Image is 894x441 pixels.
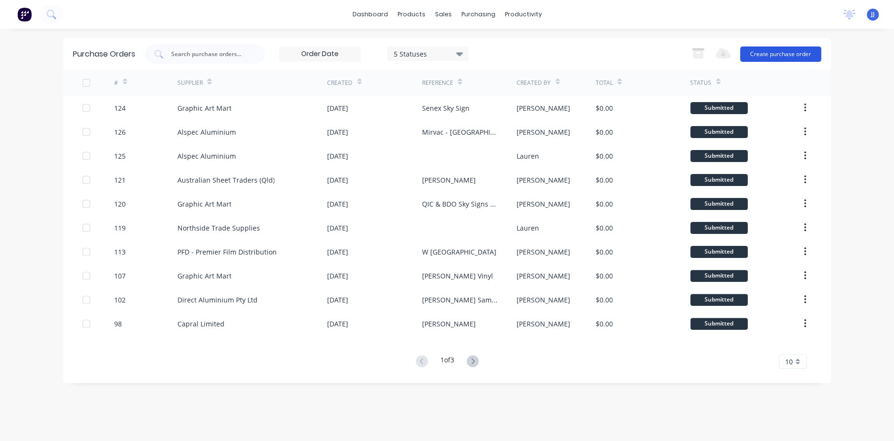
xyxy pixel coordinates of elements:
[327,79,353,87] div: Created
[595,175,612,185] div: $0.00
[430,7,457,22] div: sales
[114,295,126,305] div: 102
[595,103,612,113] div: $0.00
[177,199,231,209] div: Graphic Art Mart
[595,247,612,257] div: $0.00
[327,175,348,185] div: [DATE]
[422,79,453,87] div: Reference
[177,151,235,161] div: Alspec Aluminium
[595,295,612,305] div: $0.00
[690,102,748,114] div: Submitted
[177,79,202,87] div: Supplier
[73,48,135,60] div: Purchase Orders
[177,127,235,137] div: Alspec Aluminium
[177,175,274,185] div: Australian Sheet Traders (Qld)
[690,198,748,210] div: Submitted
[114,151,126,161] div: 125
[595,79,612,87] div: Total
[517,247,570,257] div: [PERSON_NAME]
[422,175,475,185] div: [PERSON_NAME]
[114,247,126,257] div: 113
[517,175,570,185] div: [PERSON_NAME]
[177,247,276,257] div: PFD - Premier Film Distribution
[422,199,497,209] div: QIC & BDO Sky Signs (2nd set)
[177,271,231,281] div: Graphic Art Mart
[595,271,612,281] div: $0.00
[690,79,711,87] div: Status
[327,319,348,329] div: [DATE]
[327,295,348,305] div: [DATE]
[595,319,612,329] div: $0.00
[690,246,748,258] div: Submitted
[422,295,497,305] div: [PERSON_NAME] Samples
[422,271,493,281] div: [PERSON_NAME] Vinyl
[517,223,539,233] div: Lauren
[422,319,475,329] div: [PERSON_NAME]
[422,247,496,257] div: W [GEOGRAPHIC_DATA]
[393,7,430,22] div: products
[595,151,612,161] div: $0.00
[517,319,570,329] div: [PERSON_NAME]
[517,127,570,137] div: [PERSON_NAME]
[327,151,348,161] div: [DATE]
[440,355,454,369] div: 1 of 3
[327,223,348,233] div: [DATE]
[690,294,748,306] div: Submitted
[871,10,875,19] span: JJ
[595,127,612,137] div: $0.00
[595,199,612,209] div: $0.00
[690,270,748,282] div: Submitted
[690,222,748,234] div: Submitted
[114,319,122,329] div: 98
[690,174,748,186] div: Submitted
[327,127,348,137] div: [DATE]
[422,103,469,113] div: Senex Sky Sign
[177,103,231,113] div: Graphic Art Mart
[785,357,793,367] span: 10
[177,319,224,329] div: Capral Limited
[114,103,126,113] div: 124
[114,127,126,137] div: 126
[690,126,748,138] div: Submitted
[114,271,126,281] div: 107
[690,150,748,162] div: Submitted
[517,295,570,305] div: [PERSON_NAME]
[114,175,126,185] div: 121
[394,48,462,58] div: 5 Statuses
[177,223,259,233] div: Northside Trade Supplies
[327,271,348,281] div: [DATE]
[595,223,612,233] div: $0.00
[327,247,348,257] div: [DATE]
[280,47,360,61] input: Order Date
[500,7,547,22] div: productivity
[422,127,497,137] div: Mirvac - [GEOGRAPHIC_DATA]
[327,103,348,113] div: [DATE]
[17,7,32,22] img: Factory
[114,79,118,87] div: #
[517,103,570,113] div: [PERSON_NAME]
[517,271,570,281] div: [PERSON_NAME]
[740,46,821,62] button: Create purchase order
[517,199,570,209] div: [PERSON_NAME]
[170,49,250,59] input: Search purchase orders...
[177,295,257,305] div: Direct Aluminium Pty Ltd
[327,199,348,209] div: [DATE]
[517,151,539,161] div: Lauren
[114,223,126,233] div: 119
[457,7,500,22] div: purchasing
[348,7,393,22] a: dashboard
[114,199,126,209] div: 120
[517,79,551,87] div: Created By
[690,318,748,330] div: Submitted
